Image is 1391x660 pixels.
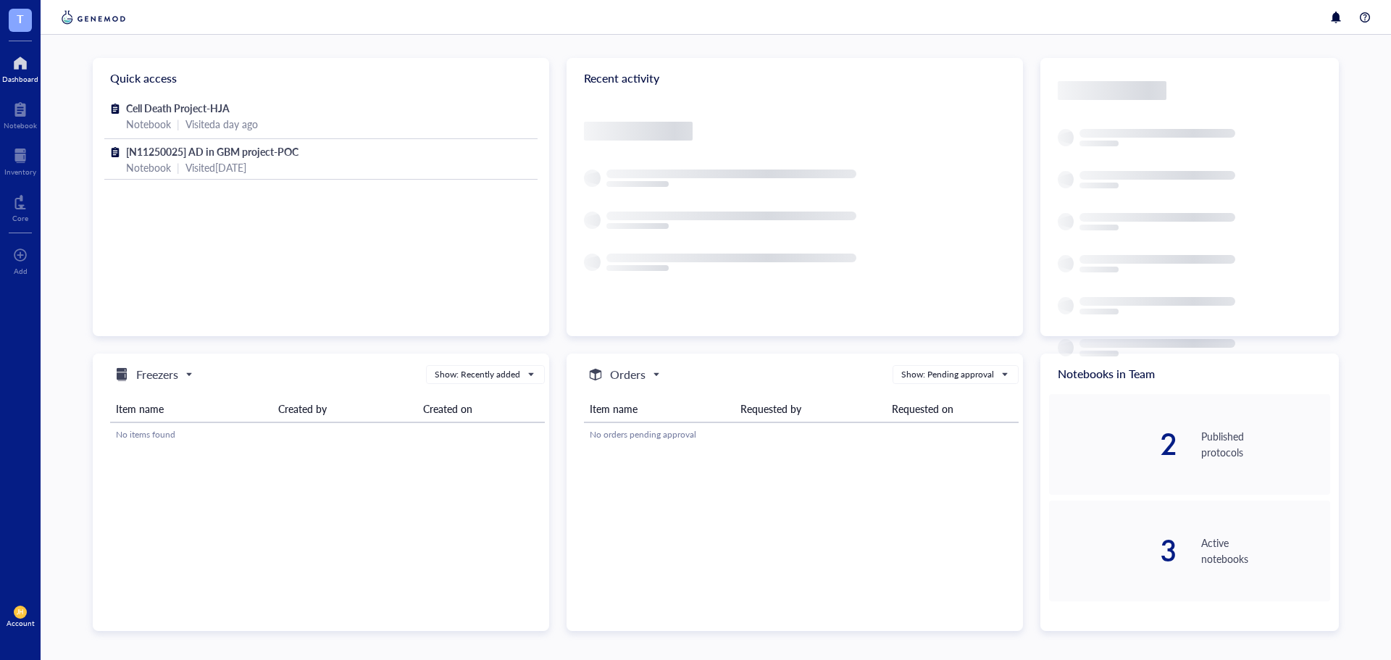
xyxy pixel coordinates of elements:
div: Notebooks in Team [1040,354,1339,394]
div: 2 [1049,430,1178,459]
div: | [177,159,180,175]
span: Cell Death Project-HJA [126,101,230,115]
div: Published protocols [1201,428,1330,460]
a: Core [12,191,28,222]
div: Active notebooks [1201,535,1330,567]
h5: Freezers [136,366,178,383]
div: Core [12,214,28,222]
a: Notebook [4,98,37,130]
th: Item name [584,396,735,422]
div: Quick access [93,58,549,99]
img: genemod-logo [58,9,129,26]
th: Item name [110,396,272,422]
span: JH [17,609,24,616]
h5: Orders [610,366,646,383]
div: Recent activity [567,58,1023,99]
span: T [17,9,24,28]
th: Created by [272,396,417,422]
div: Show: Pending approval [901,368,994,381]
div: | [177,116,180,132]
a: Dashboard [2,51,38,83]
div: Visited [DATE] [185,159,246,175]
span: [N11250025] AD in GBM project-POC [126,144,298,159]
a: Inventory [4,144,36,176]
div: Visited a day ago [185,116,258,132]
th: Created on [417,396,545,422]
div: Dashboard [2,75,38,83]
div: Notebook [126,159,171,175]
div: Add [14,267,28,275]
th: Requested by [735,396,885,422]
div: Account [7,619,35,627]
div: Show: Recently added [435,368,520,381]
div: Notebook [126,116,171,132]
div: Inventory [4,167,36,176]
div: No items found [116,428,539,441]
div: 3 [1049,536,1178,565]
div: No orders pending approval [590,428,1013,441]
div: Notebook [4,121,37,130]
th: Requested on [886,396,1019,422]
